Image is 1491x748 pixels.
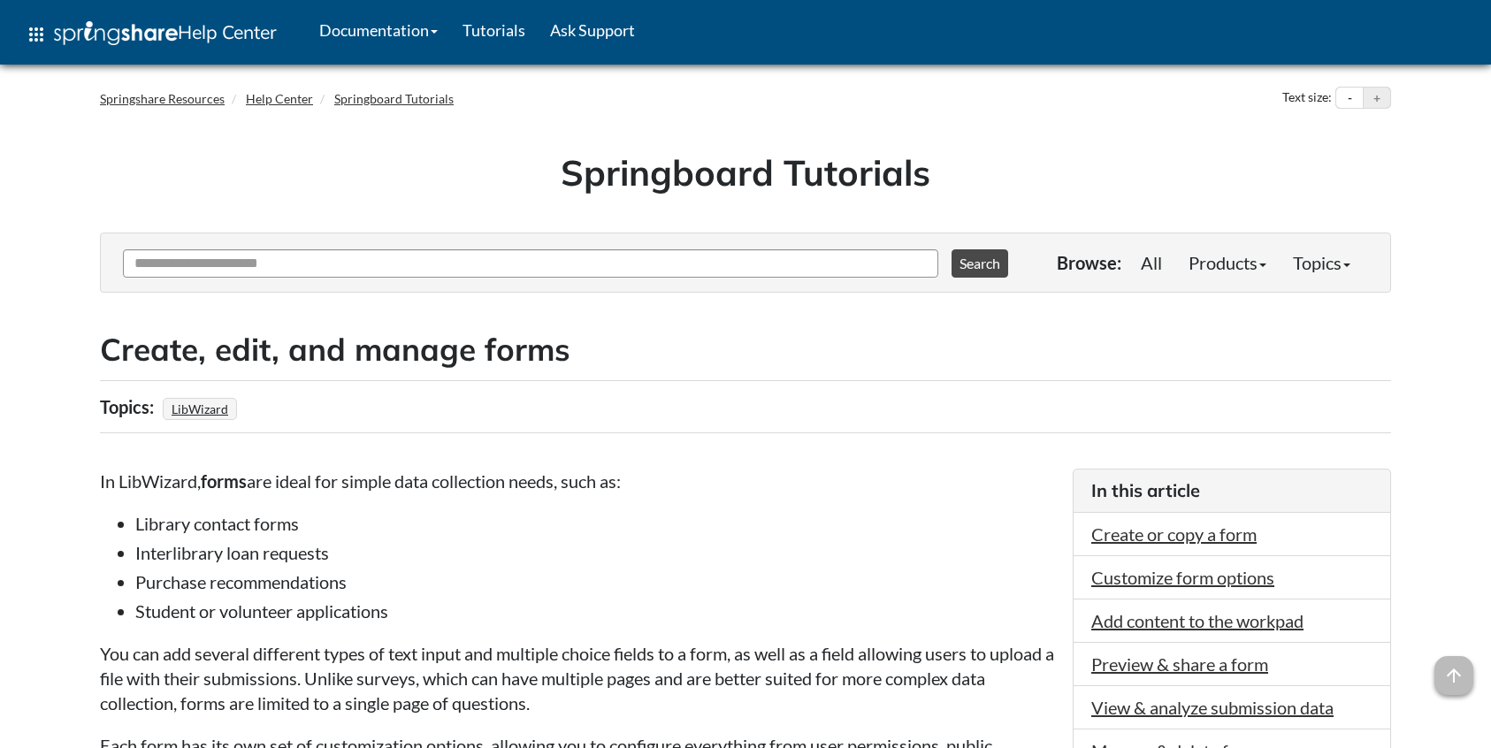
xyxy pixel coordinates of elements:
h1: Springboard Tutorials [113,148,1378,197]
span: arrow_upward [1434,656,1473,695]
a: Springboard Tutorials [334,91,454,106]
button: Search [952,249,1008,278]
img: Springshare [54,21,178,45]
a: LibWizard [169,396,231,422]
a: Help Center [246,91,313,106]
span: apps [26,24,47,45]
a: Topics [1280,245,1364,280]
h3: In this article [1091,478,1372,503]
p: In LibWizard, are ideal for simple data collection needs, such as: [100,469,1055,493]
li: Purchase recommendations [135,569,1055,594]
p: You can add several different types of text input and multiple choice fields to a form, as well a... [100,641,1055,715]
div: Topics: [100,390,158,424]
a: Ask Support [538,8,647,52]
div: Text size: [1279,87,1335,110]
li: Student or volunteer applications [135,599,1055,623]
a: Preview & share a form [1091,653,1268,675]
a: Customize form options [1091,567,1274,588]
a: Create or copy a form [1091,523,1257,545]
a: arrow_upward [1434,658,1473,679]
a: Products [1175,245,1280,280]
strong: forms [201,470,247,492]
a: View & analyze submission data [1091,697,1334,718]
li: Library contact forms [135,511,1055,536]
a: Tutorials [450,8,538,52]
a: apps Help Center [13,8,289,61]
button: Decrease text size [1336,88,1363,109]
li: Interlibrary loan requests [135,540,1055,565]
span: Help Center [178,20,277,43]
p: Browse: [1057,250,1121,275]
button: Increase text size [1364,88,1390,109]
a: All [1128,245,1175,280]
a: Add content to the workpad [1091,610,1304,631]
a: Documentation [307,8,450,52]
a: Springshare Resources [100,91,225,106]
h2: Create, edit, and manage forms [100,328,1391,371]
